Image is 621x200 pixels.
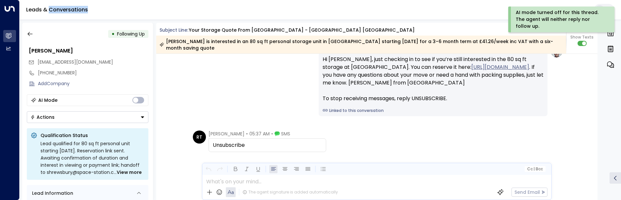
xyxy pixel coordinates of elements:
button: Cc|Bcc [524,166,545,172]
a: Leads & Conversations [26,6,88,13]
span: Show Texts [570,34,594,40]
div: AddCompany [38,80,148,87]
div: RT [193,131,206,144]
div: AI mode turned off for this thread. The agent will neither reply nor follow up. [516,9,606,30]
div: Lead Information [30,190,73,197]
span: Following Up [117,31,145,37]
p: Qualification Status [41,132,144,139]
a: Linked to this conversation [323,108,544,114]
div: Your storage quote from [GEOGRAPHIC_DATA] - [GEOGRAPHIC_DATA] [GEOGRAPHIC_DATA] [189,27,415,34]
span: • [271,131,273,137]
button: Actions [27,111,148,123]
div: Unsubscribe [213,141,322,149]
button: Redo [216,165,224,173]
div: • [111,28,115,40]
span: | [533,167,535,171]
div: AI Mode [38,97,58,103]
span: ruthstrow@gmail.com [38,59,113,66]
span: • [246,131,248,137]
div: [PHONE_NUMBER] [38,69,148,76]
div: [PERSON_NAME] is interested in an 80 sq ft personal storage unit in [GEOGRAPHIC_DATA] starting [D... [159,38,562,51]
div: Button group with a nested menu [27,111,148,123]
div: Lead qualified for 80 sq ft personal unit starting [DATE]. Reservation link sent. Awaiting confir... [41,140,144,176]
button: Undo [204,165,212,173]
span: Cc Bcc [527,167,543,171]
a: [URL][DOMAIN_NAME] [471,63,529,71]
div: [PERSON_NAME] [29,47,148,55]
span: 05:37 AM [249,131,270,137]
span: SMS [281,131,290,137]
div: Hi [PERSON_NAME], just checking in to see if you’re still interested in the 80 sq ft storage at [... [323,55,544,102]
span: Subject Line: [159,27,188,33]
span: [PERSON_NAME] [209,131,244,137]
div: Actions [30,114,55,120]
span: [EMAIL_ADDRESS][DOMAIN_NAME] [38,59,113,65]
div: The agent signature is added automatically [243,189,338,195]
span: View more [117,169,142,176]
